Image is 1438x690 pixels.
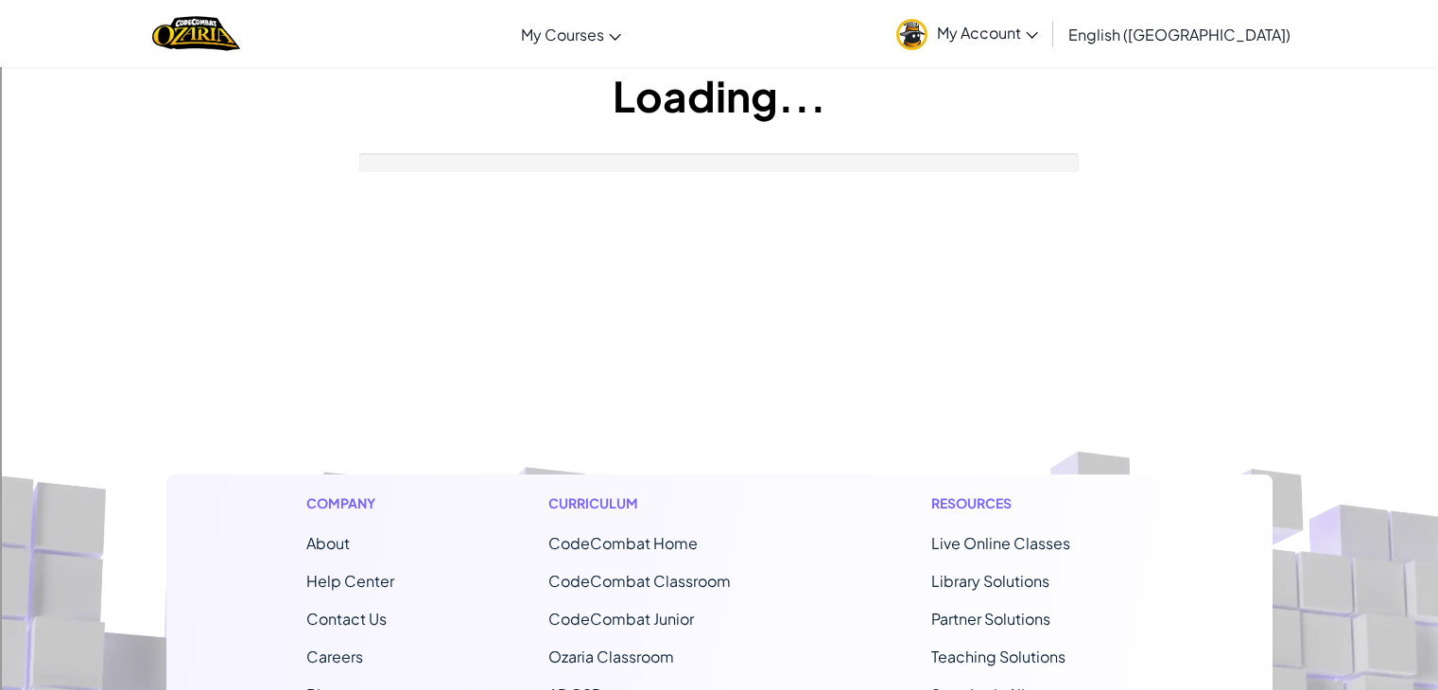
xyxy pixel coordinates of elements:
[1059,9,1300,60] a: English ([GEOGRAPHIC_DATA])
[896,19,927,50] img: avatar
[887,4,1048,63] a: My Account
[152,14,240,53] a: Ozaria by CodeCombat logo
[511,9,631,60] a: My Courses
[937,23,1038,43] span: My Account
[521,25,604,44] span: My Courses
[152,14,240,53] img: Home
[1068,25,1291,44] span: English ([GEOGRAPHIC_DATA])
